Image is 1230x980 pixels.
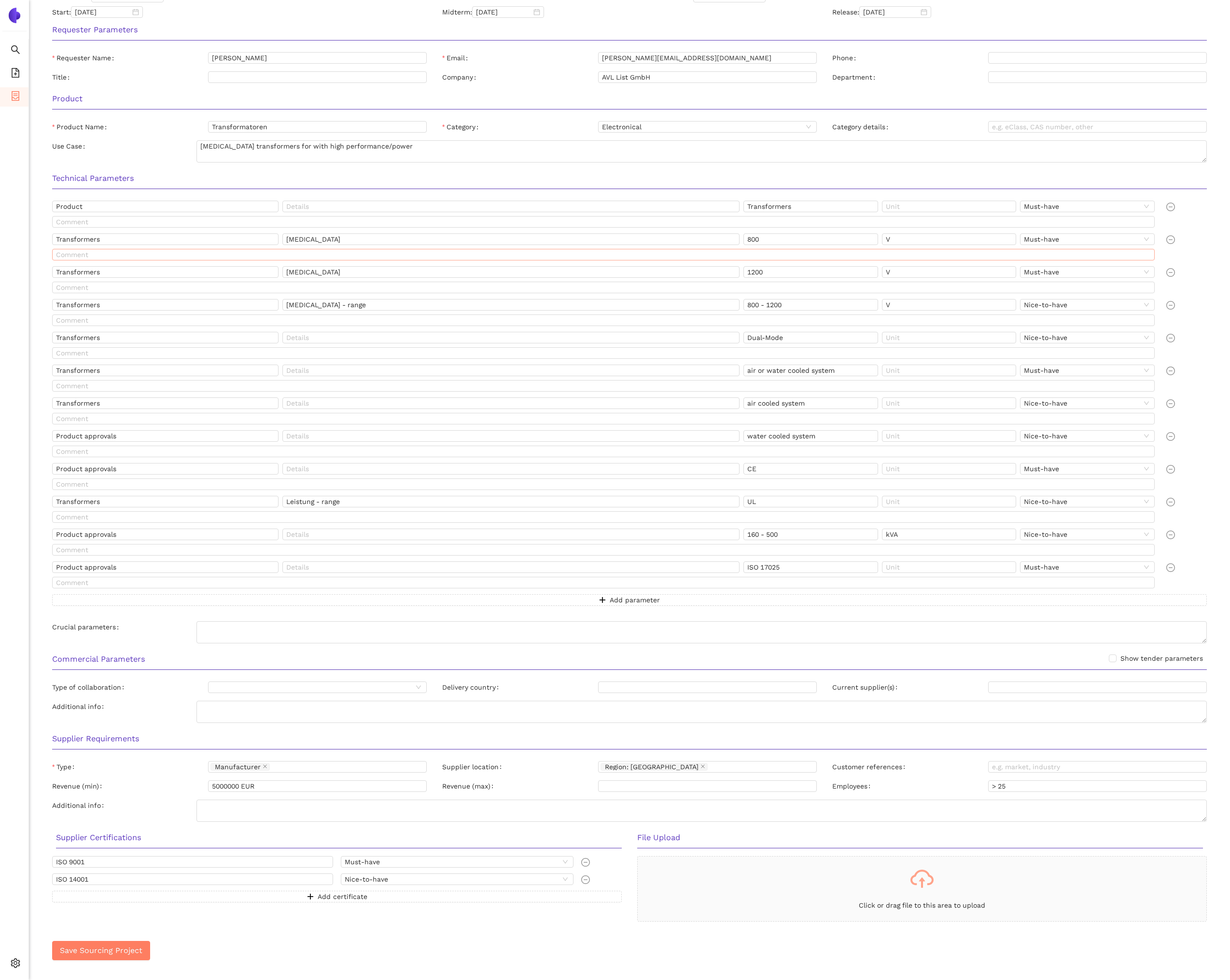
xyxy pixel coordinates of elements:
input: Name, e.g. ISO 9001 or RoHS [52,873,333,885]
div: Midterm: [434,6,825,18]
input: 2024/01/30 [863,7,919,17]
h3: Technical Parameters [52,172,1207,185]
input: Comment [52,511,1155,523]
div: Start: [44,6,434,18]
label: Phone [832,52,860,64]
input: Name [52,397,279,409]
input: Details [282,266,740,278]
input: Employees [988,780,1207,792]
input: Phone [988,52,1207,64]
label: Supplier location [442,761,505,773]
img: Logo [7,8,22,23]
span: minus-circle [1166,399,1175,408]
span: Region: [GEOGRAPHIC_DATA] [605,763,699,770]
input: Comment [52,347,1155,359]
label: Delivery country [442,681,503,693]
span: minus-circle [1166,563,1175,572]
input: Unit [882,561,1016,573]
span: cloud-uploadClick or drag file to this area to upload [638,857,1206,921]
input: Name, e.g. ISO 9001 or RoHS [52,856,333,868]
input: Current supplier(s) [988,681,1207,693]
h3: Supplier Certifications [56,831,622,844]
span: minus-circle [1166,268,1175,277]
span: Must-have [1024,463,1150,474]
input: Details [282,496,740,507]
input: Value [743,430,878,442]
textarea: Additional info [196,701,1207,723]
label: Employees [832,780,874,792]
input: Details [282,332,740,343]
input: Comment [52,249,1155,260]
input: Unit [882,397,1016,409]
span: Must-have [1024,562,1150,572]
label: Revenue (min) [52,780,106,792]
p: Click or drag file to this area to upload [638,900,1206,911]
span: Manufacturer [210,763,270,771]
span: Nice-to-have [1024,431,1150,441]
span: Must-have [1024,201,1150,212]
input: Value [743,266,878,278]
div: Release: [825,6,1215,18]
h3: Commercial Parameters [52,653,1207,666]
input: Comment [52,282,1155,293]
span: minus-circle [581,875,590,884]
input: Value [743,299,878,311]
input: Unit [882,332,1016,343]
span: Must-have [1024,365,1150,376]
label: Product Name [52,121,111,133]
input: Comment [52,216,1155,228]
input: Product Name [208,121,427,133]
span: minus-circle [1166,203,1175,211]
span: Nice-to-have [1024,299,1150,310]
span: minus-circle [1166,498,1175,506]
span: Show tender parameters [1117,653,1207,664]
input: Unit [882,496,1016,507]
label: Requester Name [52,52,118,64]
label: Type of collaboration [52,681,128,693]
span: minus-circle [581,858,590,867]
span: container [11,88,20,107]
input: Details [282,397,740,409]
span: setting [11,955,20,974]
span: close [263,764,267,770]
input: Unit [882,365,1016,376]
span: Save Sourcing Project [60,944,142,956]
input: Comment [52,314,1155,326]
label: Current supplier(s) [832,681,901,693]
input: Requester Name [208,52,427,64]
h3: File Upload [637,831,1203,844]
input: Value [743,397,878,409]
input: Value [743,561,878,573]
input: Value [743,332,878,343]
input: Name [52,430,279,442]
input: Comment [52,380,1155,392]
label: Additional info [52,701,108,712]
label: Type [52,761,78,773]
span: Nice-to-have [1024,529,1150,540]
input: 2024/01/15 [75,7,130,17]
span: minus-circle [1166,235,1175,244]
input: Details [282,430,740,442]
label: Additional info [52,800,108,811]
span: Nice-to-have [1024,398,1150,408]
input: Unit [882,299,1016,311]
span: cloud-upload [910,867,934,890]
span: minus-circle [1166,334,1175,342]
button: plusAdd certificate [52,891,622,902]
input: Name [52,463,279,475]
input: Name [52,496,279,507]
span: Add parameter [610,595,660,605]
input: Unit [882,233,1016,245]
label: Customer references [832,761,909,773]
input: Details [282,463,740,475]
input: Name [52,529,279,540]
label: Title [52,71,73,83]
span: Add certificate [318,891,367,902]
label: Category details [832,121,892,133]
input: Comment [52,446,1155,457]
span: minus-circle [1166,367,1175,375]
input: Details [282,201,740,212]
input: Details [282,529,740,540]
span: Must-have [345,857,570,867]
input: Name [52,266,279,278]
